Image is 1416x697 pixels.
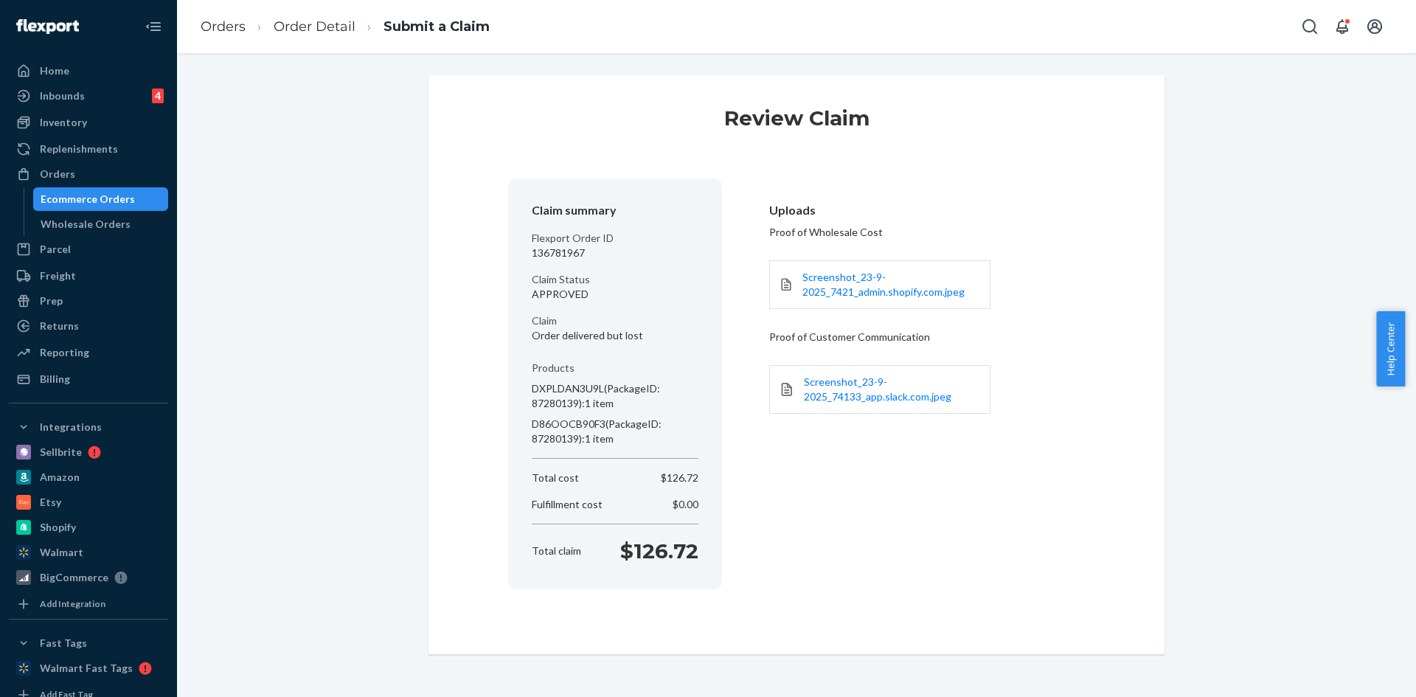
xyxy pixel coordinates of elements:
div: Walmart [40,545,83,560]
a: Freight [9,264,168,288]
button: Integrations [9,415,168,439]
div: Ecommerce Orders [41,192,135,207]
ol: breadcrumbs [189,5,502,49]
p: $0.00 [673,497,698,512]
div: Returns [40,319,79,333]
header: Claim summary [532,202,698,219]
span: Screenshot_23-9-2025_74133_app.slack.com.jpeg [804,375,951,403]
div: Parcel [40,242,71,257]
span: Screenshot_23-9-2025_7421_admin.shopify.com.jpeg [802,271,965,298]
a: Orders [9,162,168,186]
div: Integrations [40,420,102,434]
div: Sellbrite [40,445,82,460]
div: Inventory [40,115,87,130]
button: Open Search Box [1295,12,1325,41]
div: Prep [40,294,63,308]
p: Claim Status [532,272,698,287]
a: Add Integration [9,595,168,613]
p: $126.72 [620,536,698,566]
a: Screenshot_23-9-2025_74133_app.slack.com.jpeg [804,375,981,404]
button: Close Navigation [139,12,168,41]
div: Inbounds [40,89,85,103]
p: DXPLDAN3U9L (PackageID: 87280139) : 1 item [532,381,698,411]
a: Returns [9,314,168,338]
a: Orders [201,18,246,35]
a: Ecommerce Orders [33,187,169,211]
div: Proof of Wholesale Cost Proof of Customer Communication [769,196,1061,434]
p: Claim [532,313,698,328]
a: Replenishments [9,137,168,161]
div: BigCommerce [40,570,108,585]
div: Etsy [40,495,61,510]
header: Uploads [769,202,1061,219]
a: Sellbrite [9,440,168,464]
img: Flexport logo [16,19,79,34]
a: Submit a Claim [383,18,490,35]
p: D86OOCB90F3 (PackageID: 87280139) : 1 item [532,417,698,446]
div: Shopify [40,520,76,535]
div: Amazon [40,470,80,485]
p: Products [532,361,698,375]
button: Help Center [1376,311,1405,386]
h1: Review Claim [724,105,870,143]
div: Add Integration [40,597,105,610]
a: Walmart Fast Tags [9,656,168,680]
div: Orders [40,167,75,181]
a: Shopify [9,516,168,539]
p: Order delivered but lost [532,328,698,343]
p: 136781967 [532,246,698,260]
iframe: Opens a widget where you can chat to one of our agents [1322,653,1401,690]
div: Replenishments [40,142,118,156]
div: Freight [40,268,76,283]
a: Order Detail [274,18,355,35]
p: Total cost [532,471,579,485]
div: Walmart Fast Tags [40,661,133,676]
p: Total claim [532,544,581,558]
a: Amazon [9,465,168,489]
p: APPROVED [532,287,698,302]
a: Wholesale Orders [33,212,169,236]
a: Reporting [9,341,168,364]
button: Open account menu [1360,12,1389,41]
a: Prep [9,289,168,313]
p: Flexport Order ID [532,231,698,246]
button: Open notifications [1327,12,1357,41]
div: Home [40,63,69,78]
div: Wholesale Orders [41,217,131,232]
a: BigCommerce [9,566,168,589]
a: Home [9,59,168,83]
a: Walmart [9,541,168,564]
a: Etsy [9,490,168,514]
div: 4 [152,89,164,103]
a: Inventory [9,111,168,134]
a: Screenshot_23-9-2025_7421_admin.shopify.com.jpeg [802,270,981,299]
p: $126.72 [661,471,698,485]
a: Billing [9,367,168,391]
a: Inbounds4 [9,84,168,108]
a: Parcel [9,237,168,261]
p: Fulfillment cost [532,497,603,512]
div: Billing [40,372,70,386]
div: Fast Tags [40,636,87,651]
button: Fast Tags [9,631,168,655]
div: Reporting [40,345,89,360]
